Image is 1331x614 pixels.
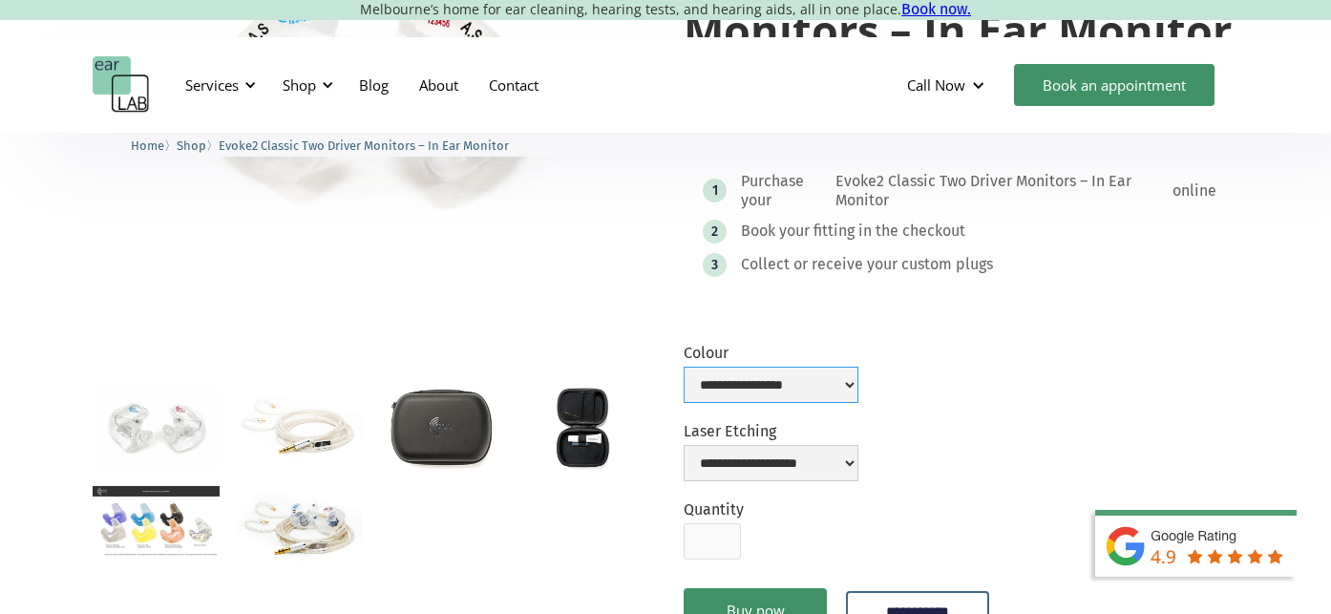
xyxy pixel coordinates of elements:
div: Purchase your [741,172,833,210]
a: Evoke2 Classic Two Driver Monitors – In Ear Monitor [219,136,509,154]
div: Shop [271,56,339,114]
span: Shop [177,138,206,153]
div: Collect or receive your custom plugs [741,255,993,274]
a: Home [131,136,164,154]
a: open lightbox [235,387,362,466]
a: open lightbox [520,387,647,471]
a: Book an appointment [1014,64,1215,106]
div: 1 [712,183,718,198]
div: 2 [711,224,718,239]
span: Home [131,138,164,153]
a: open lightbox [93,486,220,557]
li: 〉 [177,136,219,156]
label: Laser Etching [684,422,858,440]
div: Evoke2 Classic Two Driver Monitors – In Ear Monitor [835,172,1170,210]
a: open lightbox [93,387,220,468]
div: online [1173,181,1216,201]
div: Services [174,56,262,114]
span: Evoke2 Classic Two Driver Monitors – In Ear Monitor [219,138,509,153]
a: Blog [344,57,404,113]
label: Colour [684,344,858,362]
a: Shop [177,136,206,154]
li: 〉 [131,136,177,156]
div: Call Now [907,75,965,95]
div: Shop [283,75,316,95]
div: Services [185,75,239,95]
a: open lightbox [235,486,362,565]
a: open lightbox [378,387,505,471]
label: Quantity [684,500,744,519]
div: 3 [711,258,718,272]
div: Call Now [892,56,1004,114]
a: About [404,57,474,113]
a: Contact [474,57,554,113]
div: Book your fitting in the checkout [741,222,965,241]
a: home [93,56,150,114]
